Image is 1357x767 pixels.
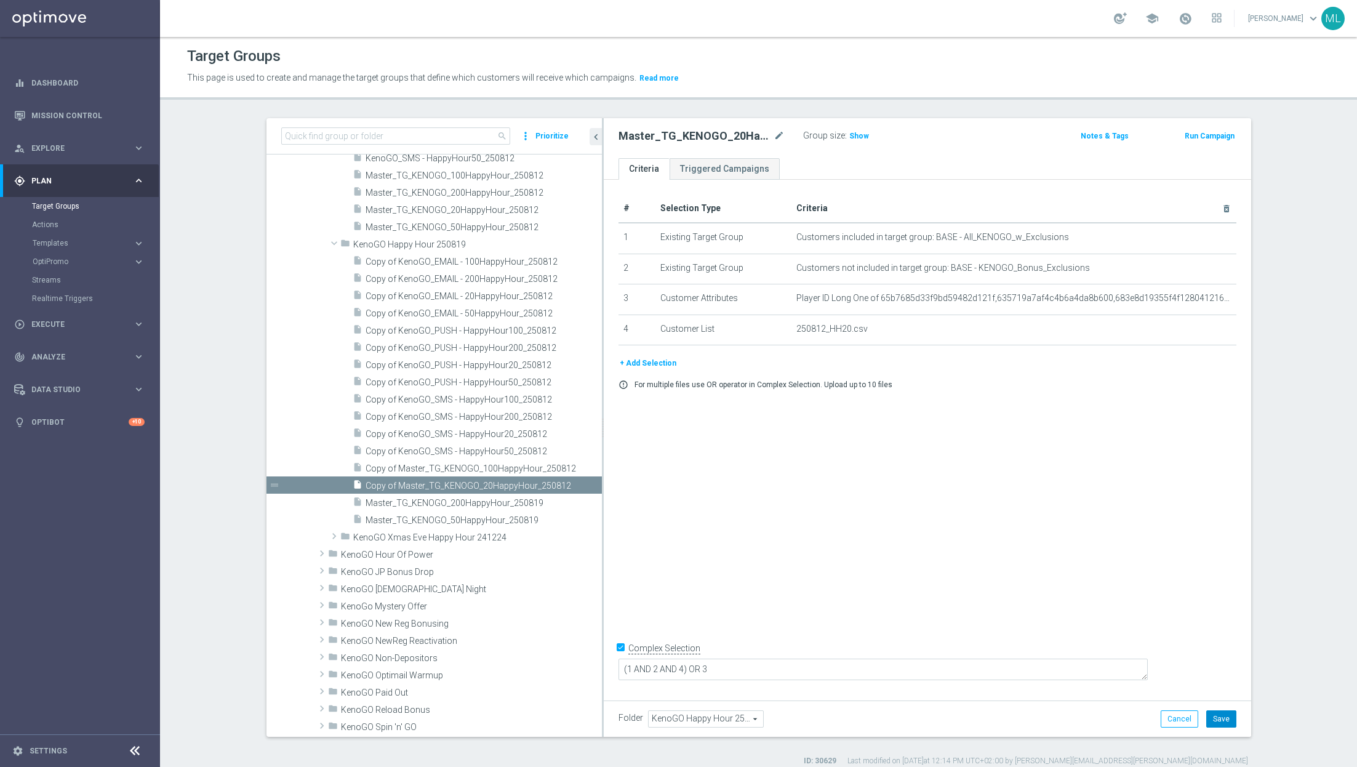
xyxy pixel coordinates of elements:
span: KenoGO Xmas Eve Happy Hour 241224 [353,532,602,543]
a: Optibot [31,406,129,438]
span: KenoGO Spin &#x27;n&#x27; GO [341,722,602,733]
td: 3 [618,284,655,315]
i: folder [328,635,338,649]
button: person_search Explore keyboard_arrow_right [14,143,145,153]
a: Streams [32,275,128,285]
i: delete_forever [1222,204,1231,214]
i: insert_drive_file [353,342,362,356]
div: Optibot [14,406,145,438]
span: KenoGO Happy Hour 250819 [353,239,602,250]
i: keyboard_arrow_right [133,238,145,249]
h1: Target Groups [187,47,281,65]
span: Data Studio [31,386,133,393]
a: Dashboard [31,66,145,99]
span: Copy of KenoGO_SMS - HappyHour20_250812 [366,429,602,440]
button: Cancel [1161,710,1198,728]
i: keyboard_arrow_right [133,383,145,395]
span: KenoGO NewReg Reactivation [341,636,602,646]
span: KenoGO Paid Out [341,688,602,698]
span: KenoGo Mystery Offer [341,601,602,612]
div: OptiPromo [33,258,133,265]
i: more_vert [519,127,532,145]
span: Customers not included in target group: BASE - KENOGO_Bonus_Exclusions [796,263,1090,273]
span: 250812_HH20.csv [796,324,868,334]
div: Target Groups [32,197,159,215]
button: + Add Selection [618,356,678,370]
h2: Master_TG_KENOGO_20HappyHour_250819 [618,129,771,143]
button: Read more [638,71,680,85]
a: Realtime Triggers [32,294,128,303]
div: Plan [14,175,133,187]
button: Notes & Tags [1079,129,1130,143]
th: Selection Type [655,195,791,223]
a: [PERSON_NAME]keyboard_arrow_down [1247,9,1321,28]
span: search [497,131,507,141]
div: Analyze [14,351,133,363]
i: insert_drive_file [353,411,362,425]
button: OptiPromo keyboard_arrow_right [32,257,145,267]
span: Copy of Master_TG_KENOGO_100HappyHour_250812 [366,464,602,474]
td: 1 [618,223,655,254]
span: Master_TG_KENOGO_20HappyHour_250812 [366,205,602,215]
i: mode_edit [774,129,785,143]
span: Copy of KenoGO_EMAIL - 100HappyHour_250812 [366,257,602,267]
i: play_circle_outline [14,319,25,330]
i: keyboard_arrow_right [133,351,145,363]
i: insert_drive_file [353,307,362,321]
button: lightbulb Optibot +10 [14,417,145,427]
i: folder [340,531,350,545]
i: insert_drive_file [353,480,362,494]
td: Customer List [655,315,791,345]
label: Folder [618,713,643,723]
span: Copy of KenoGO_PUSH - HappyHour20_250812 [366,360,602,371]
span: Analyze [31,353,133,361]
p: For multiple files use OR operator in Complex Selection. Upload up to 10 files [634,380,892,390]
span: Copy of KenoGO_PUSH - HappyHour200_250812 [366,343,602,353]
label: Last modified on [DATE] at 12:14 PM UTC+02:00 by [PERSON_NAME][EMAIL_ADDRESS][PERSON_NAME][DOMAIN... [847,756,1248,766]
i: insert_drive_file [353,428,362,442]
i: insert_drive_file [353,290,362,304]
i: folder [328,583,338,597]
button: gps_fixed Plan keyboard_arrow_right [14,176,145,186]
a: Criteria [618,158,670,180]
i: equalizer [14,78,25,89]
i: keyboard_arrow_right [133,142,145,154]
button: play_circle_outline Execute keyboard_arrow_right [14,319,145,329]
i: insert_drive_file [353,497,362,511]
td: Customer Attributes [655,284,791,315]
span: KenoGO Hour Of Power [341,550,602,560]
i: folder [340,238,350,252]
span: KenoGO_SMS - HappyHour50_250812 [366,153,602,164]
span: Customers included in target group: BASE - All_KENOGO_w_Exclusions [796,232,1069,243]
span: Criteria [796,203,828,213]
a: Target Groups [32,201,128,211]
span: Master_TG_KENOGO_200HappyHour_250812 [366,188,602,198]
i: chevron_left [590,131,602,143]
div: Data Studio [14,384,133,395]
i: insert_drive_file [353,273,362,287]
div: Data Studio keyboard_arrow_right [14,385,145,395]
div: Execute [14,319,133,330]
td: Existing Target Group [655,254,791,284]
span: Templates [33,239,121,247]
span: Master_TG_KENOGO_50HappyHour_250819 [366,515,602,526]
i: folder [328,600,338,614]
button: chevron_left [590,128,602,145]
td: 2 [618,254,655,284]
button: Mission Control [14,111,145,121]
i: person_search [14,143,25,154]
label: ID: 30629 [804,756,836,766]
i: insert_drive_file [353,445,362,459]
div: ML [1321,7,1345,30]
span: Copy of KenoGO_PUSH - HappyHour50_250812 [366,377,602,388]
span: This page is used to create and manage the target groups that define which customers will receive... [187,73,636,82]
td: 4 [618,315,655,345]
label: Group size [803,131,845,141]
i: track_changes [14,351,25,363]
button: equalizer Dashboard [14,78,145,88]
span: Player ID Long One of 65b7685d33f9bd59482d121f,635719a7af4c4b6a4da8b600,683e8d19355f4f128041216a,... [796,293,1231,303]
i: lightbulb [14,417,25,428]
